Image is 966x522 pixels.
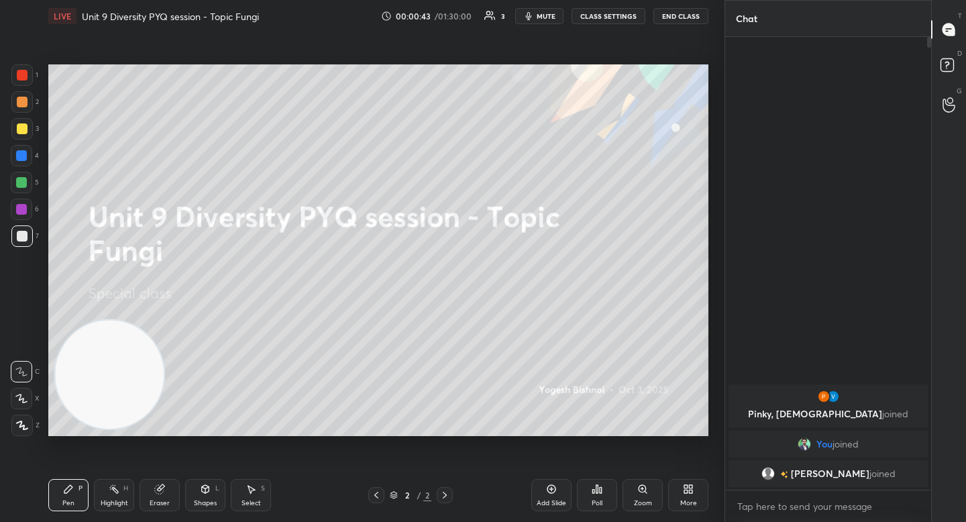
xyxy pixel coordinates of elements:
[11,199,39,220] div: 6
[11,388,40,409] div: X
[780,471,788,478] img: no-rating-badge.077c3623.svg
[957,48,962,58] p: D
[725,1,768,36] p: Chat
[123,485,128,492] div: H
[48,8,76,24] div: LIVE
[869,468,896,479] span: joined
[11,118,39,140] div: 3
[957,86,962,96] p: G
[515,8,563,24] button: mute
[215,485,219,492] div: L
[798,437,811,451] img: d08d8ff8258545f9822ac8fffd9437ff.jpg
[826,390,840,403] img: 0dd7075a4fc24be8b0cc98bab543b439.30771068_3
[261,485,265,492] div: S
[537,500,566,507] div: Add Slide
[680,500,697,507] div: More
[761,467,775,480] img: default.png
[11,361,40,382] div: C
[501,13,504,19] div: 3
[958,11,962,21] p: T
[833,439,859,450] span: joined
[78,485,83,492] div: P
[101,500,128,507] div: Highlight
[592,500,602,507] div: Poll
[817,390,830,403] img: 47ab5c60028d4cbc9390ff841c30a7d9.20184883_3
[634,500,652,507] div: Zoom
[11,64,38,86] div: 1
[62,500,74,507] div: Pen
[725,382,931,490] div: grid
[11,172,39,193] div: 5
[11,145,39,166] div: 4
[11,91,39,113] div: 2
[653,8,708,24] button: End Class
[400,491,414,499] div: 2
[417,491,421,499] div: /
[816,439,833,450] span: You
[150,500,170,507] div: Eraser
[11,415,40,436] div: Z
[737,409,920,419] p: Pinky, [DEMOGRAPHIC_DATA]
[882,407,908,420] span: joined
[11,225,39,247] div: 7
[791,468,869,479] span: [PERSON_NAME]
[572,8,645,24] button: CLASS SETTINGS
[241,500,261,507] div: Select
[82,10,259,23] h4: Unit 9 Diversity PYQ session - Topic Fungi
[194,500,217,507] div: Shapes
[423,489,431,501] div: 2
[537,11,555,21] span: mute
